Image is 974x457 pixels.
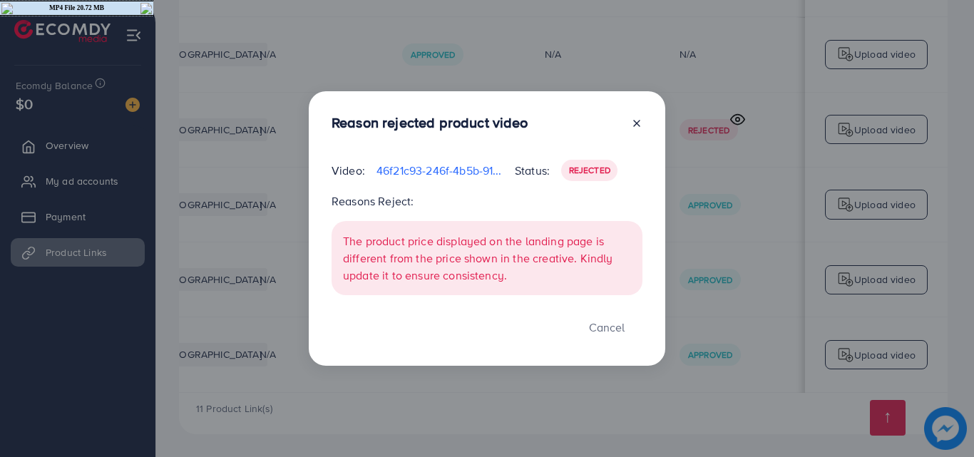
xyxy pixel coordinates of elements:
p: Video: [332,162,365,179]
span: Rejected [569,164,610,176]
img: icon16.png [1,3,13,14]
p: 46f21c93-246f-4b5b-915d-50a81904367a-1755798041715.mp4 [376,162,503,179]
img: close16.png [140,3,152,14]
button: Cancel [571,312,642,343]
p: Status: [515,162,550,179]
td: MP4 File 20.72 MB [14,1,139,15]
p: The product price displayed on the landing page is different from the price shown in the creative... [343,232,631,284]
h3: Reason rejected product video [332,114,528,131]
p: Reasons Reject: [332,192,642,210]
